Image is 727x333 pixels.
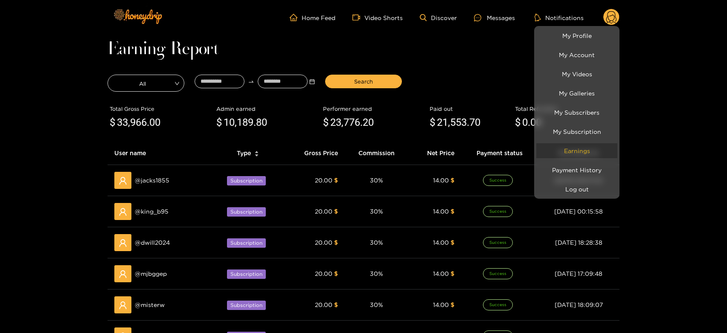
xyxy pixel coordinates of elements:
[536,67,617,81] a: My Videos
[536,105,617,120] a: My Subscribers
[536,162,617,177] a: Payment History
[536,28,617,43] a: My Profile
[536,86,617,101] a: My Galleries
[536,143,617,158] a: Earnings
[536,124,617,139] a: My Subscription
[536,47,617,62] a: My Account
[536,182,617,197] button: Log out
